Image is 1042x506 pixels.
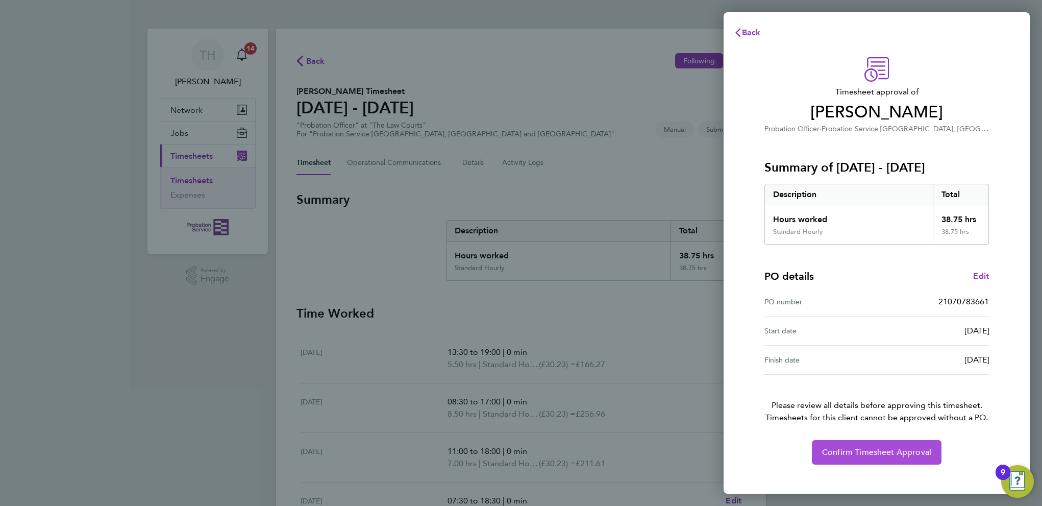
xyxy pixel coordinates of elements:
[877,325,989,337] div: [DATE]
[765,184,933,205] div: Description
[724,22,771,43] button: Back
[765,205,933,228] div: Hours worked
[742,28,761,37] span: Back
[812,440,941,465] button: Confirm Timesheet Approval
[764,269,814,283] h4: PO details
[973,270,989,282] a: Edit
[1001,465,1034,498] button: Open Resource Center, 9 new notifications
[764,102,989,123] span: [PERSON_NAME]
[822,447,931,457] span: Confirm Timesheet Approval
[938,297,989,306] span: 21070783661
[764,125,820,133] span: Probation Officer
[973,271,989,281] span: Edit
[820,125,822,133] span: ·
[752,412,1001,424] span: Timesheets for this client cannot be approved without a PO.
[764,86,989,98] span: Timesheet approval of
[764,184,989,245] div: Summary of 22 - 28 Sep 2025
[764,296,877,308] div: PO number
[773,228,823,236] div: Standard Hourly
[764,325,877,337] div: Start date
[933,205,989,228] div: 38.75 hrs
[933,228,989,244] div: 38.75 hrs
[877,354,989,366] div: [DATE]
[764,354,877,366] div: Finish date
[764,159,989,176] h3: Summary of [DATE] - [DATE]
[752,375,1001,424] p: Please review all details before approving this timesheet.
[1001,472,1005,486] div: 9
[933,184,989,205] div: Total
